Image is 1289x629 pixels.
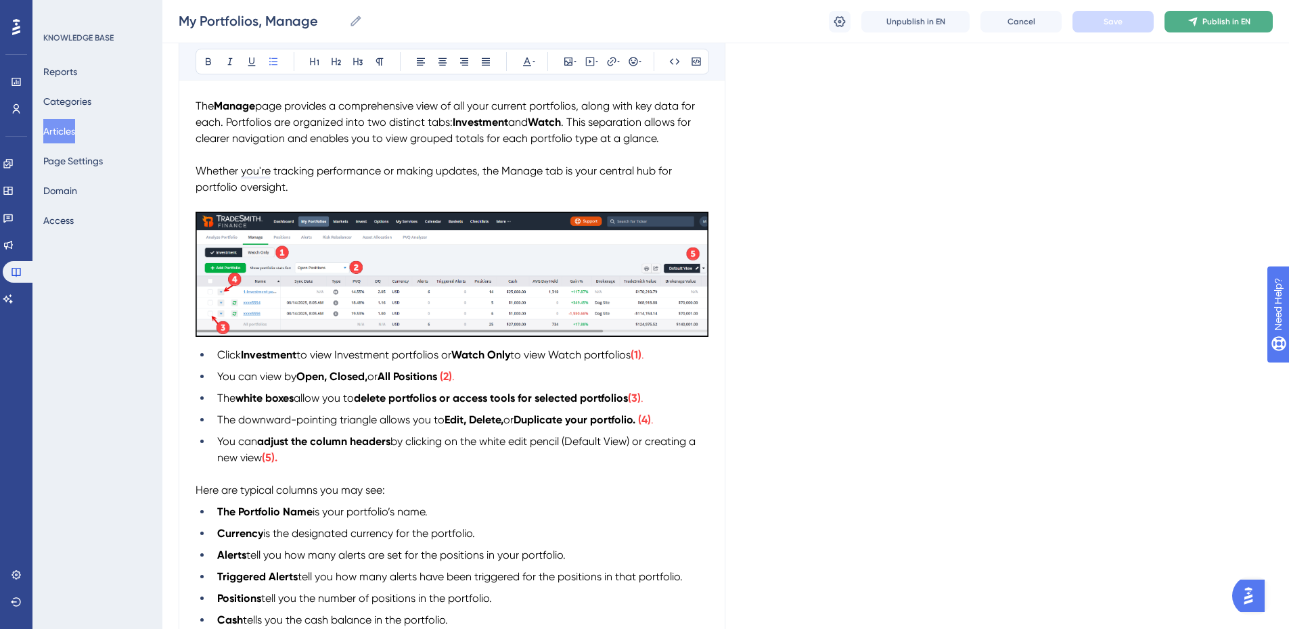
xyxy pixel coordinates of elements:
span: You can [217,435,257,448]
button: Publish in EN [1164,11,1273,32]
strong: (1) [631,348,641,361]
strong: (3) [628,392,641,404]
span: tell you the number of positions in the portfolio. [261,592,492,605]
strong: Positions [217,592,261,605]
strong: Open, Closed, [296,370,367,383]
span: or [367,370,378,383]
span: to view Watch portfolios [510,348,631,361]
span: The downward-pointing triangle allows you to [217,413,445,426]
strong: (2) [440,370,452,383]
span: to view Investment portfolios or [296,348,451,361]
button: Unpublish in EN [861,11,970,32]
strong: Edit, Delete, [445,413,503,426]
span: Save [1104,16,1123,27]
span: by clicking on the white edit pencil (Default View) or creating a new view [217,435,698,464]
input: Article Name [179,11,344,30]
span: page provides a comprehensive view of all your current portfolios, along with key data for each. ... [196,99,698,129]
span: . [452,370,455,383]
span: Unpublish in EN [886,16,945,27]
span: is your portfolio’s name. [313,505,428,518]
span: Need Help? [32,3,85,20]
span: is the designated currency for the portfolio. [263,527,475,540]
strong: Watch Only [451,348,510,361]
button: Domain [43,179,77,203]
span: allow you to [294,392,354,404]
button: Reports [43,60,77,84]
span: or [503,413,514,426]
button: Articles [43,119,75,143]
strong: white boxes [235,392,294,404]
span: Here are typical columns you may see: [196,484,385,496]
button: Access [43,208,74,233]
strong: Triggered Alerts [217,570,298,583]
span: Click [217,348,241,361]
strong: adjust the column headers [257,435,390,448]
strong: (4) [638,413,651,426]
span: Cancel [1008,16,1035,27]
button: Save [1072,11,1154,32]
span: and [508,116,528,129]
strong: (5). [262,451,277,464]
span: Whether you're tracking performance or making updates, the Manage tab is your central hub for por... [196,164,675,193]
span: . [641,348,644,361]
strong: Watch [528,116,561,129]
button: Page Settings [43,149,103,173]
strong: All Positions [378,370,437,383]
span: . [651,413,654,426]
span: tell you how many alerts are set for the positions in your portfolio. [246,549,566,561]
strong: Manage [214,99,255,112]
span: The [217,392,235,404]
strong: Alerts [217,549,246,561]
button: Cancel [980,11,1062,32]
span: Publish in EN [1202,16,1250,27]
span: The [196,99,214,112]
strong: Investment [241,348,296,361]
strong: delete portfolios or access tools for selected portfolios [354,392,628,404]
strong: Duplicate your portfolio. [514,413,635,426]
button: Categories [43,89,91,114]
strong: Cash [217,613,243,626]
div: KNOWLEDGE BASE [43,32,114,43]
span: tell you how many alerts have been triggered for the positions in that portfolio. [298,570,683,583]
strong: Investment [453,116,508,129]
iframe: UserGuiding AI Assistant Launcher [1232,576,1273,616]
strong: The Portfolio Name [217,505,313,518]
span: . [641,392,643,404]
strong: Currency [217,527,263,540]
span: You can view by [217,370,296,383]
span: tells you the cash balance in the portfolio. [243,613,448,626]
